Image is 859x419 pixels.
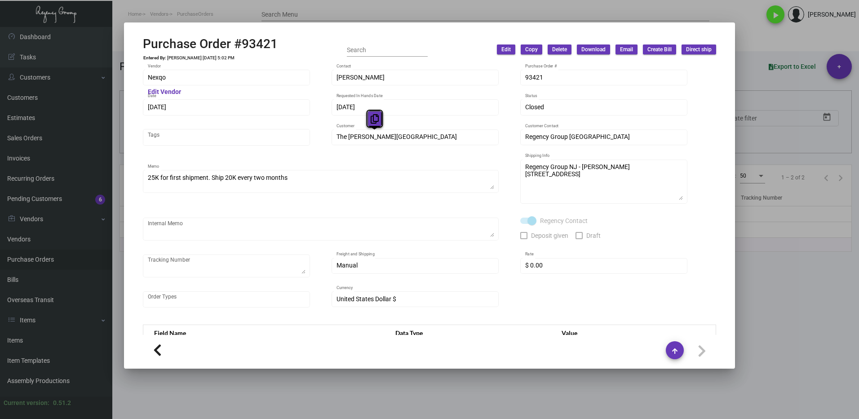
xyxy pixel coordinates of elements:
span: Create Bill [647,46,672,53]
button: Edit [497,45,515,54]
span: Regency Contact [540,215,588,226]
div: 0.51.2 [53,398,71,408]
span: Download [581,46,606,53]
span: Email [620,46,633,53]
div: Current version: [4,398,49,408]
button: Copy [521,45,542,54]
span: Draft [586,230,601,241]
i: Copy [371,114,379,124]
span: Direct ship [686,46,712,53]
span: Edit [501,46,511,53]
th: Data Type [386,325,553,341]
button: Create Bill [643,45,676,54]
th: Value [553,325,716,341]
span: Deposit given [531,230,568,241]
td: [PERSON_NAME] [DATE] 5:02 PM [167,55,235,61]
span: Closed [525,103,544,111]
mat-hint: Edit Vendor [148,89,181,96]
span: Manual [337,262,358,269]
button: Download [577,45,610,54]
h2: Purchase Order #93421 [143,36,278,52]
th: Field Name [143,325,387,341]
span: Copy [525,46,538,53]
td: Entered By: [143,55,167,61]
button: Direct ship [682,45,716,54]
button: Email [615,45,638,54]
span: Delete [552,46,567,53]
button: Delete [548,45,571,54]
